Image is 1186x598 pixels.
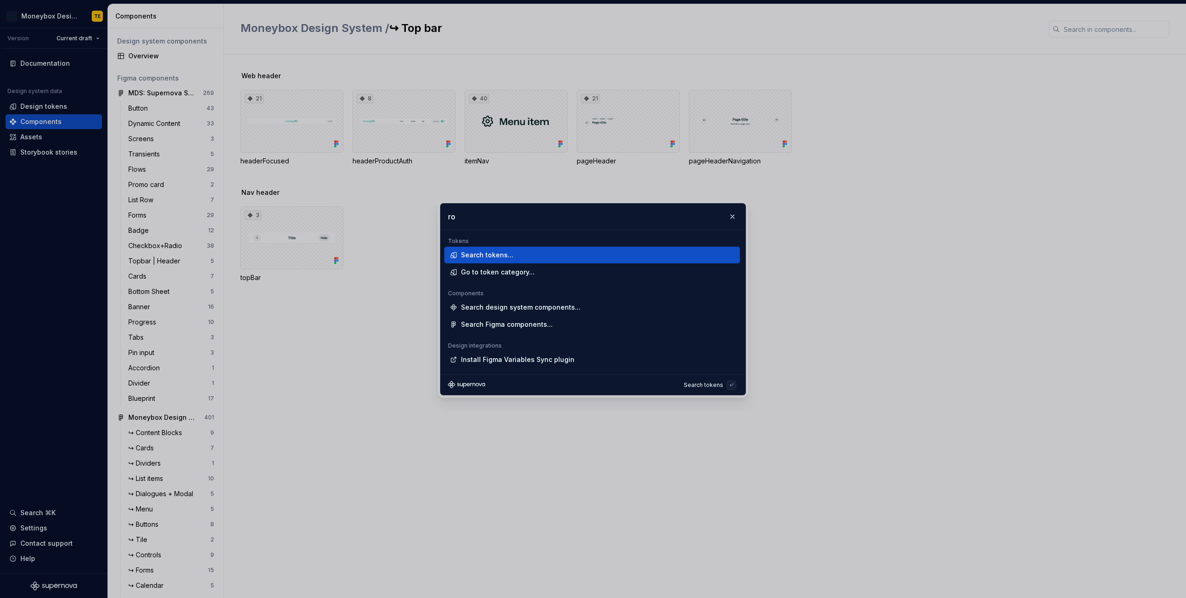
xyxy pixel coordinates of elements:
div: Search tokens [684,381,727,388]
div: Design integrations [444,342,740,349]
button: Search tokens [680,378,738,391]
div: Search tokens... [461,250,513,260]
svg: Supernova Logo [448,381,485,388]
div: Type a command or search .. [441,230,745,374]
input: Type a command or search .. [441,204,745,230]
div: Search Figma components... [461,320,553,329]
div: Go to token category... [461,268,535,277]
div: Components [444,290,740,297]
div: Search design system components... [461,303,580,312]
div: Install Figma Variables Sync plugin [461,355,574,364]
div: Tokens [444,237,740,245]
